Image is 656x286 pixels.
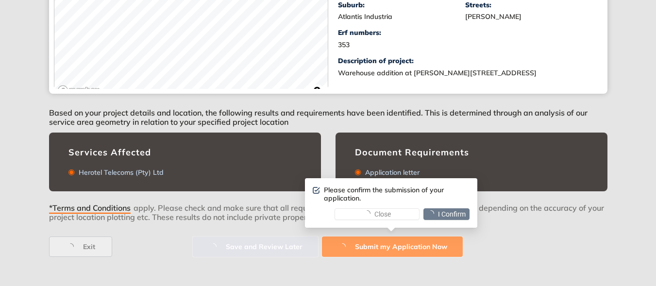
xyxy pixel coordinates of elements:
[338,69,581,77] div: Warehouse addition at [PERSON_NAME][STREET_ADDRESS]
[338,1,466,9] div: Suburb:
[438,209,466,219] span: I Confirm
[49,94,607,133] div: Based on your project details and location, the following results and requirements have been iden...
[66,243,83,250] span: loading
[49,203,134,210] button: *Terms and Conditions
[337,243,355,250] span: loading
[314,85,320,96] span: Toggle attribution
[355,147,588,158] div: Document Requirements
[374,209,391,219] span: Close
[83,241,95,252] span: Exit
[338,41,466,49] div: 353
[423,208,470,220] button: I Confirm
[49,203,607,236] div: apply. Please check and make sure that all requirements have been met. Deviations may occur depen...
[427,210,438,217] span: loading
[75,168,164,177] div: Herotel Telecoms (Pty) Ltd
[49,203,131,214] span: *Terms and Conditions
[335,208,420,220] button: Close
[338,29,466,37] div: Erf numbers:
[465,1,593,9] div: Streets:
[465,13,593,21] div: [PERSON_NAME]
[57,85,100,96] a: Mapbox logo
[364,210,374,217] span: loading
[68,147,302,158] div: Services Affected
[324,186,470,202] div: Please confirm the submission of your application.
[338,13,466,21] div: Atlantis Industria
[361,168,420,177] div: Application letter
[49,236,112,257] button: Exit
[338,57,593,65] div: Description of project:
[322,236,463,257] button: Submit my Application Now
[355,241,447,252] span: Submit my Application Now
